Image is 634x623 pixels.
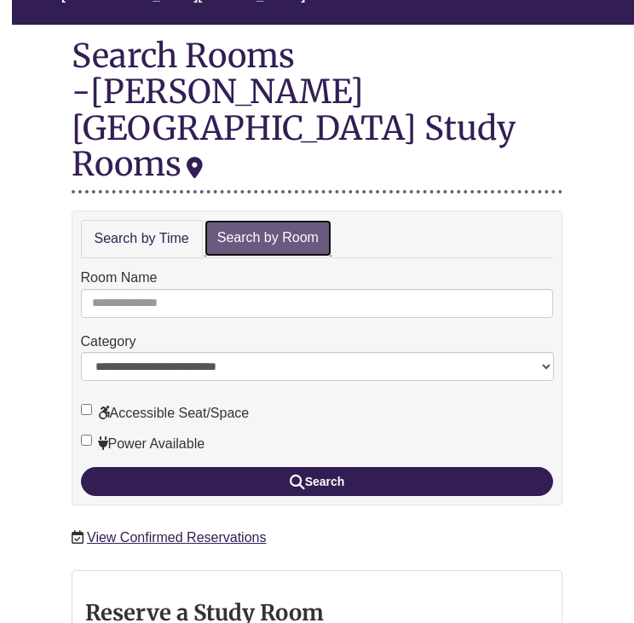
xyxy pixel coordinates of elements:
label: Power Available [81,433,205,455]
label: Room Name [81,267,158,289]
input: Power Available [81,435,92,446]
a: View Confirmed Reservations [87,530,266,545]
label: Accessible Seat/Space [81,402,250,424]
a: Search by Room [205,220,331,257]
div: [PERSON_NAME][GEOGRAPHIC_DATA] Study Rooms [72,71,516,183]
button: Search [81,467,554,496]
input: Accessible Seat/Space [81,404,92,415]
label: Category [81,331,136,353]
div: Search Rooms - [72,37,563,193]
a: Search by Time [81,220,203,258]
